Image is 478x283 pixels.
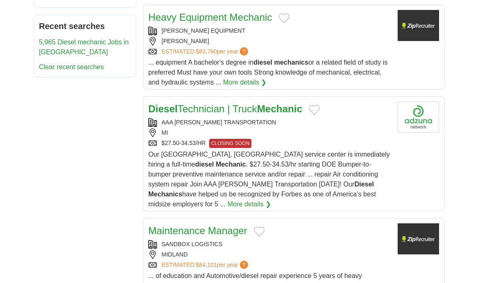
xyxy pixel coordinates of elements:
span: ? [240,261,248,269]
strong: diesel [253,59,272,66]
strong: mechanics [274,59,309,66]
span: ... equipment A bachelor's degree in or a related field of study is preferred Must have your own ... [148,59,388,86]
img: Company logo [398,10,439,41]
a: ESTIMATED:$84,101per year? [162,261,250,269]
span: $84,101 [196,261,217,268]
div: [PERSON_NAME] EQUIPMENT [148,27,391,35]
a: Heavy Equipment Mechanic [148,12,272,23]
span: CLOSING SOON [209,139,252,148]
a: Maintenance Manager [148,225,247,236]
button: Add to favorite jobs [254,227,265,237]
a: More details ❯ [227,199,271,209]
span: $83,760 [196,48,217,55]
strong: Diesel [355,181,374,188]
div: MI [148,128,391,137]
img: Company logo [398,223,439,254]
div: MIDLAND [148,250,391,259]
a: Clear recent searches [39,63,104,70]
button: Add to favorite jobs [309,105,320,115]
a: ESTIMATED:$83,760per year? [162,47,250,56]
span: ? [240,47,248,56]
button: Add to favorite jobs [279,13,290,23]
a: More details ❯ [223,77,267,87]
div: $27.50-34.53/HR [148,139,391,148]
a: 5,965 Diesel mechanic Jobs in [GEOGRAPHIC_DATA] [39,39,129,56]
strong: Mechanic [257,103,302,114]
a: AAA [PERSON_NAME] TRANSPORTATION [162,119,276,126]
strong: diesel [195,161,214,168]
span: Our [GEOGRAPHIC_DATA], [GEOGRAPHIC_DATA] service center is immediately hiring a full-time . $27.5... [148,151,390,208]
div: SANDBOX LOGISTICS [148,240,391,249]
div: [PERSON_NAME] [148,37,391,46]
h2: Recent searches [39,20,131,32]
strong: Diesel [148,103,178,114]
strong: Mechanic [216,161,246,168]
strong: Mechanics [148,191,182,198]
img: AAA Cooper Transportation logo [398,102,439,133]
a: DieselTechnician | TruckMechanic [148,103,302,114]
